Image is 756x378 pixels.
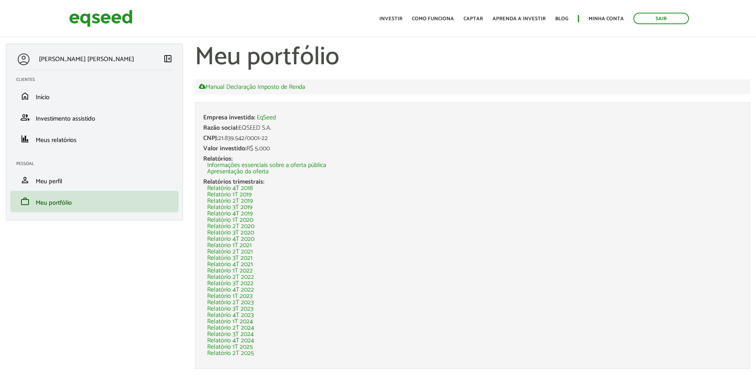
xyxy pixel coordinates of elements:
[207,319,253,325] a: Relatório 1T 2024
[207,280,254,287] a: Relatório 3T 2022
[207,211,253,217] a: Relatório 4T 2019
[163,54,173,63] span: left_panel_close
[207,236,254,242] a: Relatório 4T 2020
[20,197,30,206] span: work
[555,16,568,21] a: Blog
[207,268,253,274] a: Relatório 1T 2022
[203,112,255,123] span: Empresa investida:
[10,169,179,191] li: Meu perfil
[412,16,454,21] a: Como funciona
[20,113,30,122] span: group
[207,198,253,204] a: Relatório 2T 2019
[257,115,276,121] a: EqSeed
[203,135,742,142] div: 21.839.542/0001-22
[207,338,254,344] a: Relatório 4T 2024
[16,175,173,185] a: personMeu perfil
[20,175,30,185] span: person
[10,85,179,107] li: Início
[633,13,689,24] a: Sair
[203,154,233,164] span: Relatórios:
[207,274,254,280] a: Relatório 2T 2022
[36,135,77,146] span: Meus relatórios
[207,204,252,211] a: Relatório 3T 2019
[207,192,252,198] a: Relatório 1T 2019
[69,8,133,29] img: EqSeed
[207,242,252,249] a: Relatório 1T 2021
[207,306,253,312] a: Relatório 3T 2023
[10,107,179,128] li: Investimento assistido
[207,162,326,169] a: Informações essenciais sobre a oferta pública
[195,44,750,71] h1: Meu portfólio
[203,146,742,152] div: R$ 5.000
[207,169,269,175] a: Apresentação da oferta
[379,16,402,21] a: Investir
[16,113,173,122] a: groupInvestimento assistido
[203,125,742,131] div: EQSEED S.A.
[20,134,30,144] span: finance
[10,191,179,212] li: Meu portfólio
[203,133,218,144] span: CNPJ:
[36,176,62,187] span: Meu perfil
[207,230,254,236] a: Relatório 3T 2020
[36,198,72,208] span: Meu portfólio
[39,56,134,63] p: [PERSON_NAME] [PERSON_NAME]
[207,350,254,357] a: Relatório 2T 2025
[36,92,50,103] span: Início
[36,113,95,124] span: Investimento assistido
[207,325,254,331] a: Relatório 2T 2024
[16,134,173,144] a: financeMeus relatórios
[203,123,239,133] span: Razão social:
[464,16,483,21] a: Captar
[16,77,179,82] h2: Clientes
[589,16,624,21] a: Minha conta
[207,344,253,350] a: Relatório 1T 2025
[20,91,30,101] span: home
[207,255,252,261] a: Relatório 3T 2021
[163,54,173,65] a: Colapsar menu
[207,331,254,338] a: Relatório 3T 2024
[492,16,546,21] a: Aprenda a investir
[207,249,253,255] a: Relatório 2T 2021
[16,91,173,101] a: homeInício
[207,185,253,192] a: Relatório 4T 2018
[203,177,264,187] span: Relatórios trimestrais:
[207,287,254,293] a: Relatório 4T 2022
[207,312,254,319] a: Relatório 4T 2023
[10,128,179,150] li: Meus relatórios
[207,261,253,268] a: Relatório 4T 2021
[207,293,252,299] a: Relatório 1T 2023
[16,197,173,206] a: workMeu portfólio
[203,143,246,154] span: Valor investido:
[16,161,179,166] h2: Pessoal
[207,299,254,306] a: Relatório 2T 2023
[207,217,253,223] a: Relatório 1T 2020
[199,83,305,90] a: Manual Declaração Imposto de Renda
[207,223,254,230] a: Relatório 2T 2020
